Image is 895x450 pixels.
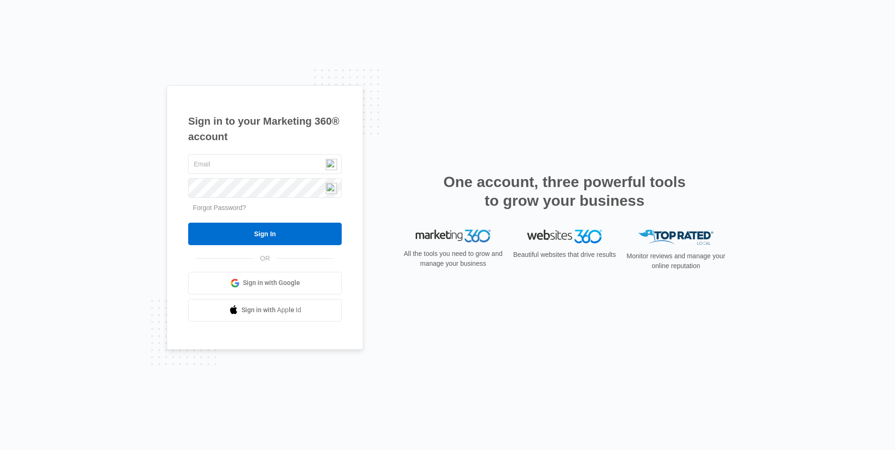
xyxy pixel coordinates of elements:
p: Beautiful websites that drive results [512,250,617,260]
a: Sign in with Apple Id [188,299,342,322]
img: npw-badge-icon-locked.svg [326,183,337,194]
span: Sign in with Apple Id [242,305,301,315]
h1: Sign in to your Marketing 360® account [188,113,342,144]
p: All the tools you need to grow and manage your business [401,249,506,269]
input: Email [188,154,342,174]
span: Sign in with Google [243,278,300,288]
a: Forgot Password? [193,204,246,211]
p: Monitor reviews and manage your online reputation [624,251,728,271]
img: npw-badge-icon-locked.svg [326,159,337,170]
img: Websites 360 [527,230,602,243]
h2: One account, three powerful tools to grow your business [440,172,689,210]
img: Marketing 360 [416,230,491,243]
img: Top Rated Local [638,230,713,245]
a: Sign in with Google [188,272,342,294]
span: OR [254,254,277,263]
input: Sign In [188,223,342,245]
